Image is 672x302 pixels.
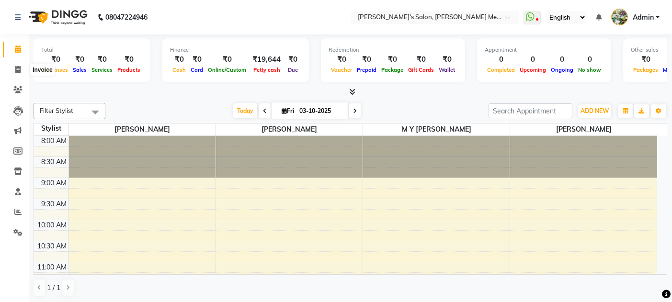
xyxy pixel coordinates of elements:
input: 2025-10-03 [296,104,344,118]
div: ₹0 [285,54,301,65]
div: Appointment [485,46,604,54]
div: 10:00 AM [35,220,68,230]
div: 10:30 AM [35,241,68,251]
div: ₹19,644 [249,54,285,65]
span: Gift Cards [406,67,436,73]
div: 8:00 AM [39,136,68,146]
div: ₹0 [188,54,205,65]
span: Admin [633,12,654,22]
span: Package [379,67,406,73]
span: Petty cash [251,67,283,73]
span: Sales [70,67,89,73]
div: ₹0 [379,54,406,65]
div: ₹0 [631,54,661,65]
span: No show [576,67,604,73]
div: ₹0 [89,54,115,65]
div: 9:00 AM [39,178,68,188]
div: Redemption [329,46,457,54]
div: ₹0 [115,54,143,65]
input: Search Appointment [489,103,572,118]
span: Ongoing [548,67,576,73]
span: 1 / 1 [47,283,60,293]
span: Packages [631,67,661,73]
div: 0 [485,54,517,65]
div: ₹0 [170,54,188,65]
span: [PERSON_NAME] [510,123,657,135]
div: Stylist [34,123,68,134]
span: Fri [279,107,296,114]
span: [PERSON_NAME] [216,123,363,135]
div: Invoice [30,64,55,76]
button: ADD NEW [578,104,611,118]
span: Today [233,103,257,118]
div: ₹0 [436,54,457,65]
span: [PERSON_NAME] [69,123,216,135]
div: 11:00 AM [35,262,68,272]
span: Completed [485,67,517,73]
span: Filter Stylist [40,107,73,114]
div: Finance [170,46,301,54]
img: logo [24,4,90,31]
div: 9:30 AM [39,199,68,209]
div: ₹0 [354,54,379,65]
div: ₹0 [70,54,89,65]
div: ₹0 [205,54,249,65]
span: m y [PERSON_NAME] [363,123,510,135]
span: Online/Custom [205,67,249,73]
img: Admin [611,9,628,25]
span: Due [285,67,300,73]
span: Services [89,67,115,73]
div: 0 [576,54,604,65]
span: Cash [170,67,188,73]
span: Upcoming [517,67,548,73]
div: ₹0 [329,54,354,65]
span: Products [115,67,143,73]
div: ₹0 [406,54,436,65]
div: Total [41,46,143,54]
span: ADD NEW [581,107,609,114]
b: 08047224946 [105,4,148,31]
div: 8:30 AM [39,157,68,167]
div: 0 [548,54,576,65]
span: Wallet [436,67,457,73]
span: Voucher [329,67,354,73]
div: ₹0 [41,54,70,65]
span: Prepaid [354,67,379,73]
span: Card [188,67,205,73]
div: 0 [517,54,548,65]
